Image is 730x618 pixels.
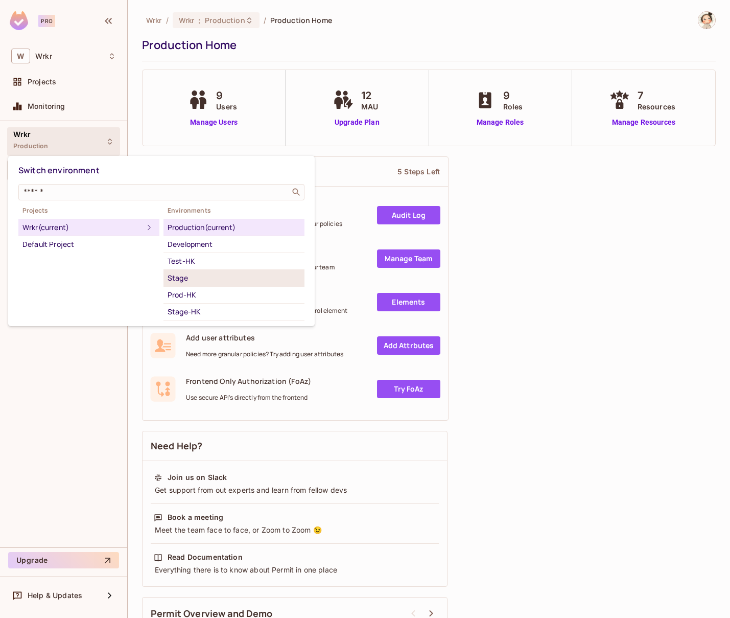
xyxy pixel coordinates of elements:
div: Wrkr (current) [22,221,143,234]
span: Projects [18,207,159,215]
div: Default Project [22,238,155,250]
div: Test-HK [168,255,300,267]
div: Stage [168,272,300,284]
div: Prod-HK [168,289,300,301]
div: Development [168,238,300,250]
span: Environments [163,207,304,215]
span: Switch environment [18,165,100,176]
div: Stage-HK [168,306,300,318]
div: Production (current) [168,221,300,234]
